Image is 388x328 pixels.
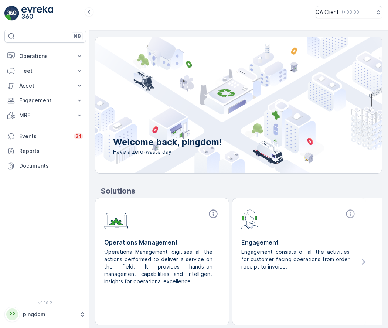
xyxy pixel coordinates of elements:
p: Events [19,133,69,140]
p: Fleet [19,67,71,75]
p: Operations Management [104,238,220,247]
img: city illustration [62,37,382,173]
a: Events34 [4,129,86,144]
p: Engagement [241,238,357,247]
a: Documents [4,158,86,173]
button: Operations [4,49,86,64]
p: Documents [19,162,83,170]
p: MRF [19,112,71,119]
p: Reports [19,147,83,155]
button: QA Client(+03:00) [316,6,382,18]
p: Engagement consists of all the activities for customer facing operations from order receipt to in... [241,248,351,270]
p: pingdom [23,311,76,318]
button: Fleet [4,64,86,78]
p: ( +03:00 ) [342,9,361,15]
p: Operations [19,52,71,60]
div: PP [6,308,18,320]
img: logo [4,6,19,21]
span: Have a zero-waste day [113,148,222,156]
p: Operations Management digitises all the actions performed to deliver a service on the field. It p... [104,248,214,285]
button: MRF [4,108,86,123]
button: Asset [4,78,86,93]
p: Engagement [19,97,71,104]
img: logo_light-DOdMpM7g.png [21,6,53,21]
p: Asset [19,82,71,89]
button: Engagement [4,93,86,108]
a: Reports [4,144,86,158]
p: QA Client [316,8,339,16]
button: PPpingdom [4,307,86,322]
p: Solutions [101,185,382,197]
p: ⌘B [74,33,81,39]
span: v 1.50.2 [4,301,86,305]
p: Welcome back, pingdom! [113,136,222,148]
img: module-icon [241,209,259,229]
p: 34 [75,133,82,139]
img: module-icon [104,209,128,230]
